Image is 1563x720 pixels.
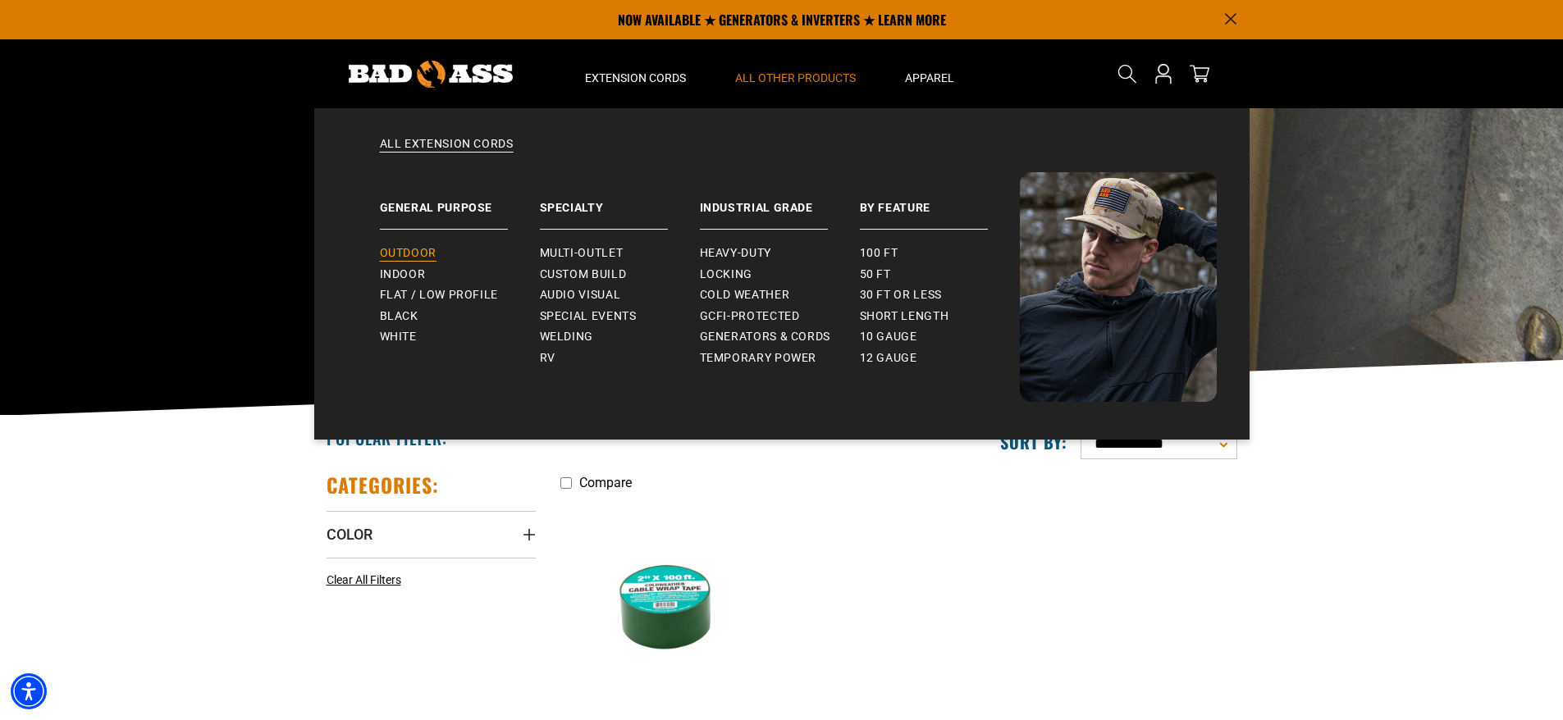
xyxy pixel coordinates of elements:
[380,172,540,230] a: General Purpose
[540,246,624,261] span: Multi-Outlet
[860,309,949,324] span: Short Length
[380,330,417,344] span: White
[560,39,711,108] summary: Extension Cords
[860,243,1020,264] a: 100 ft
[327,573,401,586] span: Clear All Filters
[1186,64,1213,84] a: cart
[1020,172,1217,402] img: Bad Ass Extension Cords
[700,306,860,327] a: GCFI-Protected
[380,243,540,264] a: Outdoor
[700,246,771,261] span: Heavy-Duty
[540,330,593,344] span: Welding
[700,330,831,344] span: Generators & Cords
[540,309,637,324] span: Special Events
[11,673,47,709] div: Accessibility Menu
[540,288,621,303] span: Audio Visual
[561,507,768,695] img: Green
[380,267,426,282] span: Indoor
[327,525,372,544] span: Color
[540,264,700,285] a: Custom Build
[860,172,1020,230] a: By Feature
[540,243,700,264] a: Multi-Outlet
[735,71,856,85] span: All Other Products
[380,306,540,327] a: Black
[700,243,860,264] a: Heavy-Duty
[327,511,536,557] summary: Color
[711,39,880,108] summary: All Other Products
[380,264,540,285] a: Indoor
[540,348,700,369] a: RV
[700,348,860,369] a: Temporary Power
[380,309,418,324] span: Black
[540,306,700,327] a: Special Events
[700,285,860,306] a: Cold Weather
[540,351,555,366] span: RV
[860,264,1020,285] a: 50 ft
[1000,431,1067,453] label: Sort by:
[860,351,917,366] span: 12 gauge
[349,61,513,88] img: Bad Ass Extension Cords
[540,267,627,282] span: Custom Build
[380,326,540,348] a: White
[860,285,1020,306] a: 30 ft or less
[700,288,790,303] span: Cold Weather
[579,475,632,490] span: Compare
[380,288,499,303] span: Flat / Low Profile
[327,427,447,449] h2: Popular Filter:
[540,326,700,348] a: Welding
[540,172,700,230] a: Specialty
[347,136,1217,172] a: All Extension Cords
[700,267,752,282] span: Locking
[860,326,1020,348] a: 10 gauge
[700,309,800,324] span: GCFI-Protected
[700,351,817,366] span: Temporary Power
[1114,61,1140,87] summary: Search
[380,246,436,261] span: Outdoor
[380,285,540,306] a: Flat / Low Profile
[585,71,686,85] span: Extension Cords
[540,285,700,306] a: Audio Visual
[880,39,979,108] summary: Apparel
[327,472,440,498] h2: Categories:
[860,267,891,282] span: 50 ft
[860,306,1020,327] a: Short Length
[860,348,1020,369] a: 12 gauge
[700,172,860,230] a: Industrial Grade
[860,330,917,344] span: 10 gauge
[860,246,898,261] span: 100 ft
[1150,39,1177,108] a: Open this option
[700,264,860,285] a: Locking
[700,326,860,348] a: Generators & Cords
[327,572,408,589] a: Clear All Filters
[860,288,942,303] span: 30 ft or less
[905,71,954,85] span: Apparel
